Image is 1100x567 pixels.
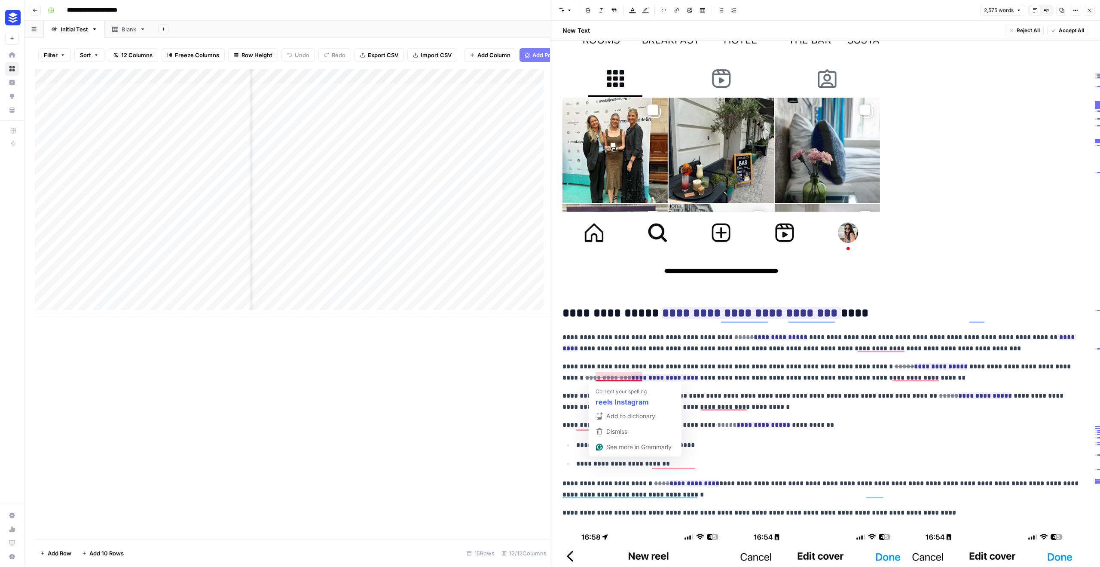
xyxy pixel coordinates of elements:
img: Buffer Logo [5,10,21,25]
a: Settings [5,509,19,522]
span: Freeze Columns [175,51,219,59]
span: 2,575 words [984,6,1014,14]
button: Import CSV [407,48,457,62]
button: Export CSV [354,48,404,62]
button: Add 10 Rows [76,546,129,560]
a: Learning Hub [5,536,19,550]
a: Your Data [5,103,19,117]
button: Redo [318,48,351,62]
div: 15 Rows [463,546,498,560]
span: Import CSV [421,51,452,59]
button: Accept All [1047,25,1088,36]
a: Initial Test [44,21,105,38]
a: Home [5,48,19,62]
button: Row Height [228,48,278,62]
button: Reject All [1005,25,1044,36]
button: Add Column [464,48,516,62]
button: Filter [38,48,71,62]
span: Row Height [241,51,272,59]
div: 12/12 Columns [498,546,550,560]
span: Reject All [1017,27,1040,34]
button: Workspace: Buffer [5,7,19,28]
a: Blank [105,21,153,38]
button: Freeze Columns [162,48,225,62]
span: 12 Columns [121,51,153,59]
span: Export CSV [368,51,398,59]
span: Filter [44,51,58,59]
span: Add Row [48,549,71,558]
button: Help + Support [5,550,19,564]
a: Opportunities [5,89,19,103]
span: Add Power Agent [532,51,579,59]
button: Add Row [35,546,76,560]
div: Blank [122,25,136,34]
a: Browse [5,62,19,76]
button: 12 Columns [108,48,158,62]
h2: New Text [562,26,590,35]
a: Usage [5,522,19,536]
div: Initial Test [61,25,88,34]
button: Undo [281,48,315,62]
span: Undo [295,51,309,59]
button: 2,575 words [980,5,1025,16]
span: Accept All [1059,27,1084,34]
button: Add Power Agent [519,48,584,62]
span: Redo [332,51,345,59]
span: Add 10 Rows [89,549,124,558]
a: Insights [5,76,19,89]
span: Add Column [477,51,510,59]
span: Sort [80,51,91,59]
button: Sort [74,48,104,62]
